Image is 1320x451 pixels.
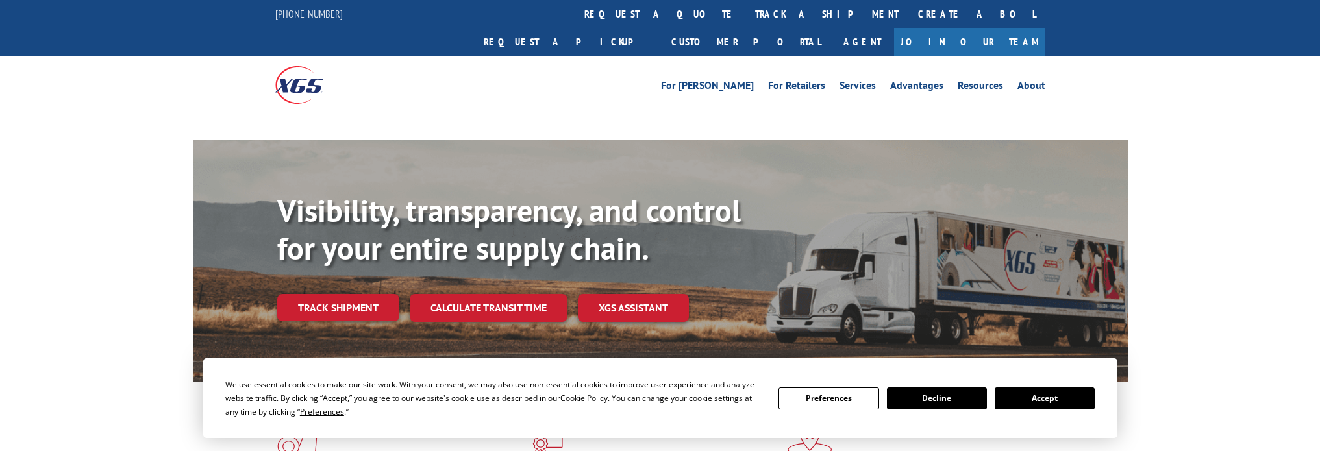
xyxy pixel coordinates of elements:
a: Advantages [890,80,943,95]
a: XGS ASSISTANT [578,294,689,322]
button: Accept [995,387,1095,409]
a: Join Our Team [894,28,1045,56]
a: About [1017,80,1045,95]
a: Request a pickup [474,28,662,56]
a: Services [840,80,876,95]
a: Customer Portal [662,28,830,56]
a: For Retailers [768,80,825,95]
span: Cookie Policy [560,393,608,404]
div: Cookie Consent Prompt [203,358,1117,438]
a: Agent [830,28,894,56]
button: Preferences [778,387,878,409]
b: Visibility, transparency, and control for your entire supply chain. [277,190,741,268]
a: [PHONE_NUMBER] [275,7,343,20]
a: Track shipment [277,294,399,321]
span: Preferences [300,406,344,417]
a: For [PERSON_NAME] [661,80,754,95]
a: Calculate transit time [410,294,567,322]
div: We use essential cookies to make our site work. With your consent, we may also use non-essential ... [225,378,763,419]
a: Resources [958,80,1003,95]
button: Decline [887,387,987,409]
